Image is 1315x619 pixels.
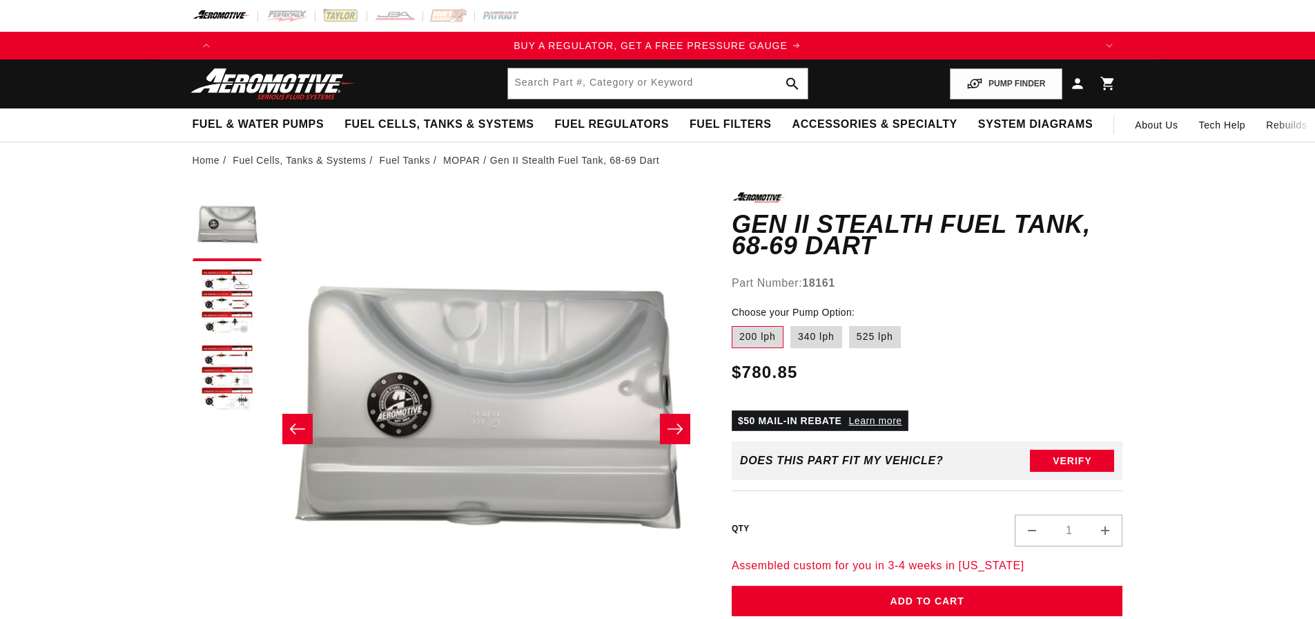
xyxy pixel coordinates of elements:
[182,108,335,141] summary: Fuel & Water Pumps
[554,117,668,132] span: Fuel Regulators
[1124,108,1188,142] a: About Us
[732,274,1123,292] div: Part Number:
[732,326,783,348] label: 200 lph
[282,414,313,444] button: Slide left
[732,523,750,535] label: QTY
[1095,32,1123,59] button: Translation missing: en.sections.announcements.next_announcement
[187,68,360,100] img: Aeromotive
[732,586,1123,617] button: Add to Cart
[1189,108,1256,142] summary: Tech Help
[660,414,690,444] button: Slide right
[732,305,856,320] legend: Choose your Pump Option:
[334,108,544,141] summary: Fuel Cells, Tanks & Systems
[1199,117,1246,133] span: Tech Help
[777,68,808,99] button: search button
[508,68,808,99] input: Search by Part Number, Category or Keyword
[220,38,1095,53] a: BUY A REGULATOR, GET A FREE PRESSURE GAUGE
[978,117,1093,132] span: System Diagrams
[193,192,262,261] button: Load image 1 in gallery view
[158,32,1158,59] slideshow-component: Translation missing: en.sections.announcements.announcement_bar
[1135,120,1178,131] span: About Us
[679,108,782,141] summary: Fuel Filters
[1266,117,1307,133] span: Rebuilds
[193,344,262,413] button: Load image 3 in gallery view
[443,153,480,168] a: MOPAR
[740,455,944,467] div: Does This part fit My vehicle?
[544,108,679,141] summary: Fuel Regulators
[732,557,1123,575] p: Assembled custom for you in 3-4 weeks in [US_STATE]
[950,68,1062,99] button: PUMP FINDER
[782,108,968,141] summary: Accessories & Specialty
[732,410,908,431] p: $50 MAIL-IN REBATE
[802,277,835,289] strong: 18161
[790,326,842,348] label: 340 lph
[380,153,430,168] a: Fuel Tanks
[1030,450,1114,472] button: Verify
[732,360,798,385] span: $780.85
[220,38,1095,53] div: 1 of 4
[193,117,324,132] span: Fuel & Water Pumps
[849,326,901,348] label: 525 lph
[968,108,1103,141] summary: System Diagrams
[344,117,534,132] span: Fuel Cells, Tanks & Systems
[514,40,788,51] span: BUY A REGULATOR, GET A FREE PRESSURE GAUGE
[792,117,957,132] span: Accessories & Specialty
[193,153,220,168] a: Home
[220,38,1095,53] div: Announcement
[690,117,772,132] span: Fuel Filters
[233,153,376,168] li: Fuel Cells, Tanks & Systems
[732,213,1123,257] h1: Gen II Stealth Fuel Tank, 68-69 Dart
[490,153,659,168] li: Gen II Stealth Fuel Tank, 68-69 Dart
[849,415,902,426] a: Learn more
[193,153,1123,168] nav: breadcrumbs
[193,32,220,59] button: Translation missing: en.sections.announcements.previous_announcement
[193,268,262,337] button: Load image 2 in gallery view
